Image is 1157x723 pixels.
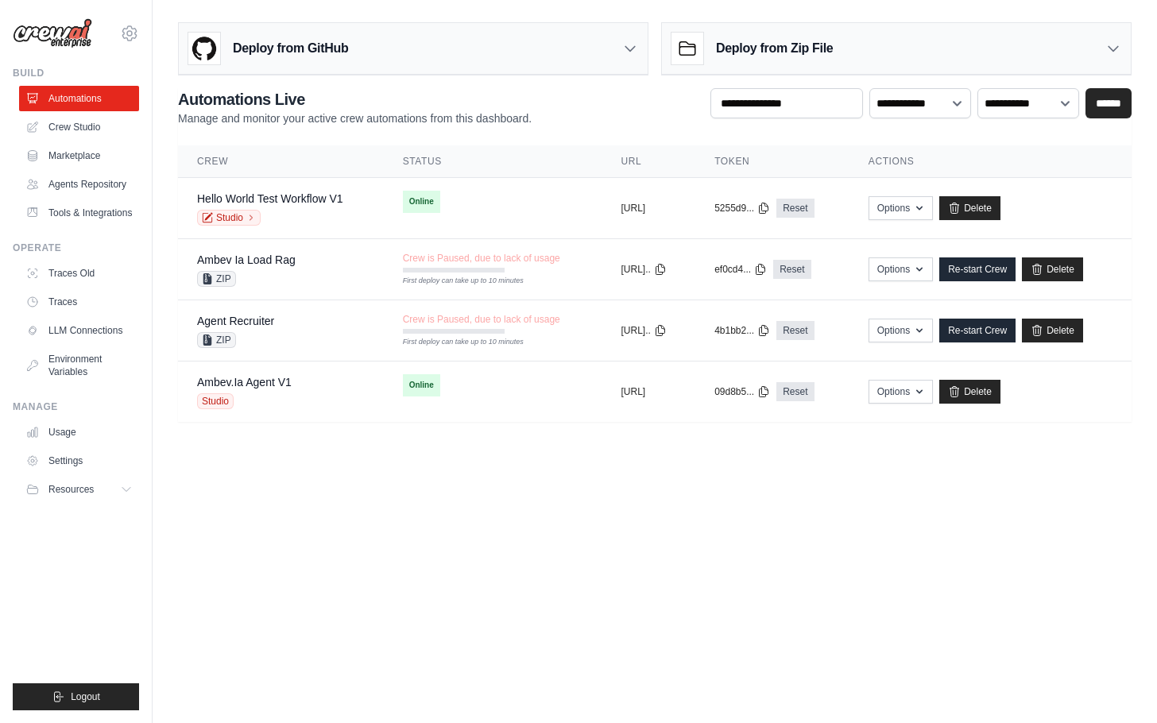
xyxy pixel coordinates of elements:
span: Studio [197,393,234,409]
a: Tools & Integrations [19,200,139,226]
a: Reset [776,321,814,340]
span: ZIP [197,332,236,348]
a: Environment Variables [19,346,139,385]
a: Ambev Ia Load Rag [197,253,296,266]
span: Crew is Paused, due to lack of usage [403,252,560,265]
a: Traces Old [19,261,139,286]
th: Actions [849,145,1132,178]
h2: Automations Live [178,88,532,110]
th: URL [602,145,696,178]
div: Manage [13,400,139,413]
a: Re-start Crew [939,319,1016,342]
a: Marketplace [19,143,139,168]
button: Options [869,319,933,342]
h3: Deploy from GitHub [233,39,348,58]
a: Re-start Crew [939,257,1016,281]
button: Resources [19,477,139,502]
h3: Deploy from Zip File [716,39,833,58]
a: Reset [773,260,811,279]
a: LLM Connections [19,318,139,343]
a: Reset [776,382,814,401]
button: Options [869,196,933,220]
button: 09d8b5... [714,385,770,398]
span: ZIP [197,271,236,287]
a: Agents Repository [19,172,139,197]
span: Crew is Paused, due to lack of usage [403,313,560,326]
a: Usage [19,419,139,445]
a: Delete [1022,257,1083,281]
p: Manage and monitor your active crew automations from this dashboard. [178,110,532,126]
a: Delete [1022,319,1083,342]
a: Traces [19,289,139,315]
a: Reset [776,199,814,218]
th: Status [384,145,602,178]
a: Automations [19,86,139,111]
a: Crew Studio [19,114,139,140]
button: 4b1bb2... [714,324,770,337]
a: Hello World Test Workflow V1 [197,192,343,205]
a: Agent Recruiter [197,315,274,327]
button: ef0cd4... [714,263,767,276]
span: Online [403,191,440,213]
button: Options [869,257,933,281]
div: Build [13,67,139,79]
div: First deploy can take up to 10 minutes [403,276,505,287]
a: Studio [197,210,261,226]
span: Resources [48,483,94,496]
span: Logout [71,690,100,703]
img: GitHub Logo [188,33,220,64]
div: Operate [13,242,139,254]
a: Settings [19,448,139,474]
div: First deploy can take up to 10 minutes [403,337,505,348]
th: Token [695,145,849,178]
th: Crew [178,145,384,178]
img: Logo [13,18,92,48]
span: Online [403,374,440,396]
button: Logout [13,683,139,710]
button: 5255d9... [714,202,770,215]
a: Delete [939,380,1000,404]
a: Delete [939,196,1000,220]
a: Ambev.Ia Agent V1 [197,376,292,389]
button: Options [869,380,933,404]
